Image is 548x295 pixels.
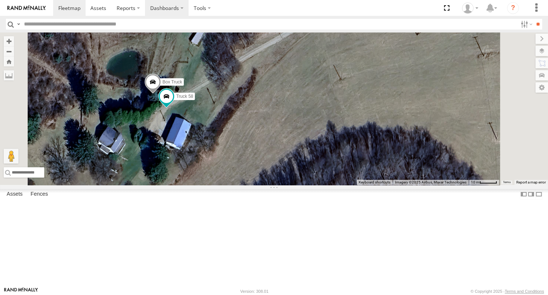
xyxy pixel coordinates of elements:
span: Imagery ©2025 Airbus, Maxar Technologies [395,180,466,184]
label: Search Query [15,19,21,30]
span: Box Truck [162,79,182,85]
button: Zoom in [4,36,14,46]
div: Version: 308.01 [240,289,268,294]
label: Fences [27,189,52,199]
label: Dock Summary Table to the Right [527,189,535,200]
button: Keyboard shortcuts [359,180,390,185]
button: Zoom out [4,46,14,56]
label: Search Filter Options [518,19,534,30]
img: rand-logo.svg [7,6,46,11]
a: Terms and Conditions [505,289,544,294]
span: Truck 58 [176,94,193,99]
label: Map Settings [535,82,548,93]
label: Dock Summary Table to the Left [520,189,527,200]
button: Map Scale: 10 m per 44 pixels [469,180,499,185]
span: 10 m [471,180,479,184]
label: Hide Summary Table [535,189,542,200]
a: Report a map error [516,180,546,184]
a: Terms (opens in new tab) [503,181,511,184]
label: Measure [4,70,14,80]
i: ? [507,2,519,14]
a: Visit our Website [4,288,38,295]
button: Zoom Home [4,56,14,66]
label: Assets [3,189,26,199]
button: Drag Pegman onto the map to open Street View [4,149,18,164]
div: © Copyright 2025 - [471,289,544,294]
div: Samantha Graf [459,3,481,14]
